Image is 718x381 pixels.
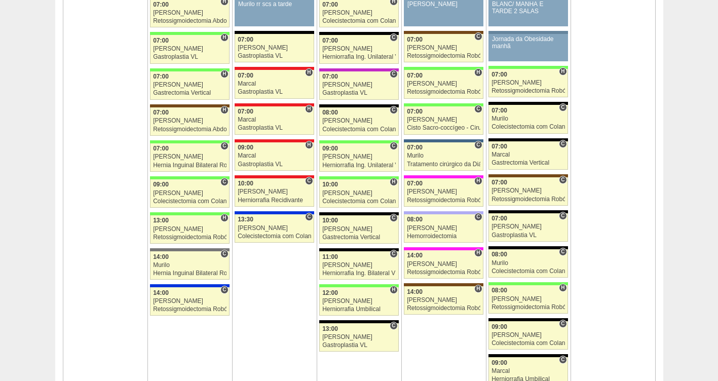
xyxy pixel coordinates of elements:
span: Hospital [559,284,566,292]
span: Consultório [559,320,566,328]
span: Hospital [220,106,228,114]
a: C 07:00 [PERSON_NAME] Hernia Inguinal Bilateral Robótica [150,143,229,172]
span: 07:00 [492,71,507,78]
div: Colecistectomia com Colangiografia VL [322,126,396,133]
span: Consultório [305,177,313,185]
div: [PERSON_NAME] [322,46,396,52]
div: Murilo [492,260,565,266]
div: Key: Blanc [488,102,568,105]
span: 07:00 [153,37,169,44]
div: [PERSON_NAME] [153,298,226,304]
span: Hospital [474,249,482,257]
div: Key: Blanc [488,246,568,249]
div: [PERSON_NAME] [238,188,311,195]
span: 09:00 [238,144,253,151]
a: 07:00 [PERSON_NAME] Gastroplastia VL [235,34,314,62]
a: H 10:00 [PERSON_NAME] Colecistectomia com Colangiografia VL [319,179,398,208]
a: C 09:00 [PERSON_NAME] Colecistectomia com Colangiografia VL [488,321,568,350]
span: 09:00 [153,181,169,188]
div: Herniorrafia Ing. Unilateral VL [322,54,396,60]
div: Gastroplastia VL [322,342,396,349]
div: [PERSON_NAME] [407,225,480,232]
a: C 08:00 [PERSON_NAME] Hemorroidectomia [404,214,483,243]
span: Consultório [559,176,566,184]
div: Gastroplastia VL [238,125,311,131]
a: C 10:00 [PERSON_NAME] Herniorrafia Recidivante [235,178,314,207]
div: Key: Santa Catarina [150,248,229,251]
a: C 14:00 [PERSON_NAME] Retossigmoidectomia Robótica [150,287,229,316]
span: Consultório [305,213,313,221]
span: 10:00 [238,180,253,187]
a: C 13:30 [PERSON_NAME] Colecistectomia com Colangiografia VL [235,214,314,243]
div: [PERSON_NAME] [492,187,565,194]
div: [PERSON_NAME] [153,190,226,197]
div: Gastrectomia Vertical [153,90,226,96]
div: Key: Santa Joana [404,283,483,286]
a: C 07:00 [PERSON_NAME] Retossigmoidectomia Robótica [404,34,483,62]
div: Gastrectomia Vertical [492,160,565,166]
span: Hospital [220,214,228,222]
a: H 07:00 Marcal Gastroplastia VL [235,106,314,135]
div: Key: Assunção [235,103,314,106]
span: 07:00 [407,144,423,151]
span: 07:00 [322,73,338,80]
a: H 14:00 [PERSON_NAME] Retossigmoidectomia Robótica [404,250,483,279]
a: C 07:00 Murilo Colecistectomia com Colangiografia VL [488,105,568,133]
div: [PERSON_NAME] [322,82,396,88]
div: Gastroplastia VL [238,53,311,59]
span: Hospital [390,178,397,186]
div: Retossigmoidectomia Robótica [492,88,565,94]
div: [PERSON_NAME] [492,332,565,338]
div: Colecistectomia com Colangiografia VL [492,340,565,347]
div: Retossigmoidectomia Robótica [407,89,480,95]
span: 07:00 [407,72,423,79]
div: Herniorrafia Ing. Unilateral VL [322,162,396,169]
div: Marcal [492,151,565,158]
span: 07:00 [153,145,169,152]
div: Key: Brasil [319,140,398,143]
div: Key: Brasil [150,140,229,143]
a: C 09:00 [PERSON_NAME] Herniorrafia Ing. Unilateral VL [319,143,398,172]
a: C 07:00 [PERSON_NAME] Retossigmoidectomia Robótica [488,177,568,206]
span: Consultório [390,214,397,222]
span: Consultório [220,178,228,186]
span: Hospital [559,67,566,75]
div: Retossigmoidectomia Robótica [153,306,226,313]
div: [PERSON_NAME] [322,190,396,197]
span: 09:00 [492,359,507,366]
span: 14:00 [407,288,423,295]
div: Colecistectomia com Colangiografia VL [322,198,396,205]
span: Consultório [559,140,566,148]
div: Gastroplastia VL [238,161,311,168]
a: C 07:00 [PERSON_NAME] Herniorrafia Ing. Unilateral VL [319,35,398,63]
div: [PERSON_NAME] [322,262,396,269]
div: Colecistectomia com Colangiografia VL [492,268,565,275]
span: Hospital [474,285,482,293]
span: Hospital [220,70,228,78]
div: Key: Brasil [488,66,568,69]
span: Consultório [559,212,566,220]
a: H 07:00 [PERSON_NAME] Retossigmoidectomia Robótica [404,178,483,207]
div: Retossigmoidectomia Robótica [407,269,480,276]
div: [PERSON_NAME] [153,46,226,52]
div: Retossigmoidectomia Robótica [407,305,480,312]
span: 08:00 [407,216,423,223]
div: [PERSON_NAME] [153,10,226,16]
div: Key: Christóvão da Gama [404,211,483,214]
span: Consultório [390,70,397,78]
div: Key: Brasil [404,67,483,70]
div: Key: Pro Matre [404,175,483,178]
div: Key: Brasil [150,176,229,179]
span: 08:00 [322,109,338,116]
div: Colecistectomia com Colangiografia VL [153,198,226,205]
div: Hernia Inguinal Bilateral Robótica [153,162,226,169]
span: 07:00 [322,1,338,8]
div: Key: Blanc [319,212,398,215]
div: [PERSON_NAME] [407,188,480,195]
span: Hospital [474,177,482,185]
span: Consultório [220,142,228,150]
a: C 14:00 Murilo Hernia Inguinal Bilateral Robótica [150,251,229,280]
a: H 09:00 Marcal Gastroplastia VL [235,142,314,171]
div: [PERSON_NAME] [153,82,226,88]
div: Key: Blanc [488,354,568,357]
